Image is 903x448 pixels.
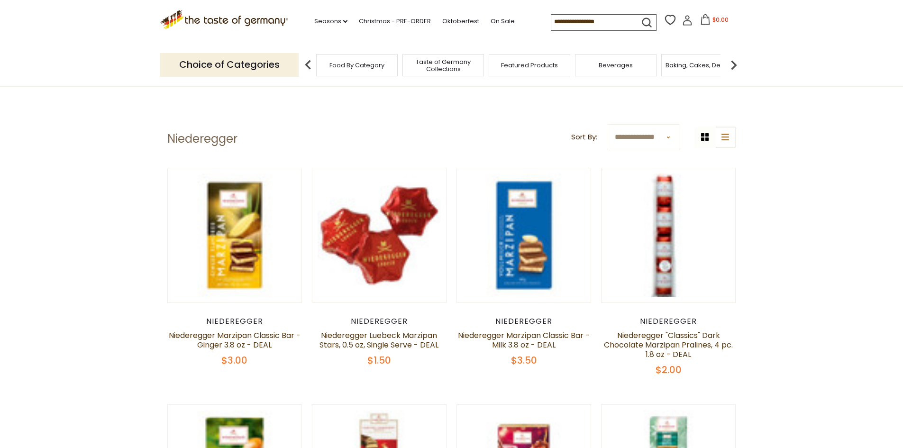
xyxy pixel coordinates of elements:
a: Baking, Cakes, Desserts [666,62,739,69]
div: Niederegger [167,317,302,326]
span: $2.00 [656,363,682,376]
span: $3.00 [221,354,247,367]
a: Featured Products [501,62,558,69]
a: On Sale [491,16,515,27]
img: Niederegger "Classics" Dark Chocolate Marzipan Pralines, 4 pc. 1.8 oz - DEAL [602,168,736,302]
a: Niederegger Luebeck Marzipan Stars, 0.5 oz, Single Serve - DEAL [319,330,438,350]
div: Niederegger [601,317,736,326]
div: Niederegger [312,317,447,326]
a: Seasons [314,16,347,27]
span: $0.00 [712,16,729,24]
a: Christmas - PRE-ORDER [359,16,431,27]
h1: Niederegger [167,132,237,146]
a: Beverages [599,62,633,69]
img: next arrow [724,55,743,74]
img: Niederegger Marzipan Classic Bar - Milk 3.8 oz - DEAL [457,168,591,302]
a: Oktoberfest [442,16,479,27]
a: Niederegger Marzipan Classic Bar - Milk 3.8 oz - DEAL [458,330,590,350]
img: Niederegger Luebeck Marzipan Stars, 0.5 oz, Single Serve - DEAL [312,168,447,302]
a: Food By Category [329,62,384,69]
label: Sort By: [571,131,597,143]
a: Niederegger Marzipan Classic Bar - Ginger 3.8 oz - DEAL [169,330,301,350]
img: previous arrow [299,55,318,74]
p: Choice of Categories [160,53,299,76]
a: Niederegger "Classics" Dark Chocolate Marzipan Pralines, 4 pc. 1.8 oz - DEAL [604,330,733,360]
span: $1.50 [367,354,391,367]
a: Taste of Germany Collections [405,58,481,73]
img: Niederegger Marzipan Classic Bar Ginger [168,168,302,302]
button: $0.00 [694,14,735,28]
div: Niederegger [456,317,592,326]
span: $3.50 [511,354,537,367]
